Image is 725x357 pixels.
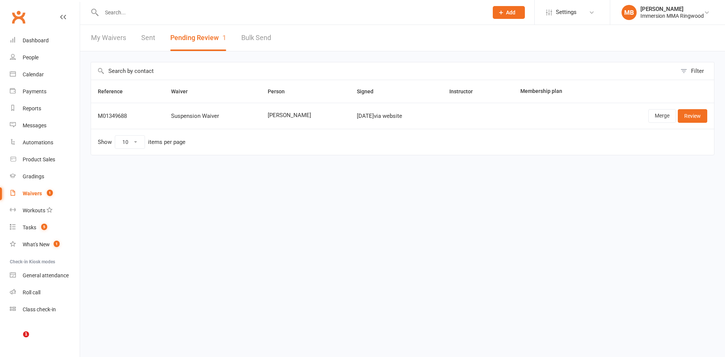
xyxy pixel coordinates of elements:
[10,83,80,100] a: Payments
[10,168,80,185] a: Gradings
[10,32,80,49] a: Dashboard
[98,113,157,119] div: M01349688
[10,219,80,236] a: Tasks 5
[678,109,707,123] a: Review
[54,241,60,247] span: 1
[268,88,293,94] span: Person
[640,6,704,12] div: [PERSON_NAME]
[23,241,50,247] div: What's New
[10,100,80,117] a: Reports
[41,224,47,230] span: 5
[170,25,226,51] button: Pending Review1
[47,190,53,196] span: 1
[98,87,131,96] button: Reference
[10,49,80,66] a: People
[171,87,196,96] button: Waiver
[10,236,80,253] a: What's New1
[98,135,185,149] div: Show
[171,88,196,94] span: Waiver
[357,113,435,119] div: [DATE] via website
[10,117,80,134] a: Messages
[91,25,126,51] a: My Waivers
[556,4,577,21] span: Settings
[222,34,226,42] span: 1
[10,267,80,284] a: General attendance kiosk mode
[10,134,80,151] a: Automations
[691,66,704,76] div: Filter
[677,62,714,80] button: Filter
[23,224,36,230] div: Tasks
[10,284,80,301] a: Roll call
[23,190,42,196] div: Waivers
[8,331,26,349] iframe: Intercom live chat
[23,54,39,60] div: People
[98,88,131,94] span: Reference
[10,202,80,219] a: Workouts
[23,306,56,312] div: Class check-in
[268,87,293,96] button: Person
[241,25,271,51] a: Bulk Send
[148,139,185,145] div: items per page
[449,88,481,94] span: Instructor
[23,173,44,179] div: Gradings
[171,113,254,119] div: Suspension Waiver
[141,25,155,51] a: Sent
[23,122,46,128] div: Messages
[23,289,40,295] div: Roll call
[99,7,483,18] input: Search...
[268,112,344,119] span: [PERSON_NAME]
[449,87,481,96] button: Instructor
[23,37,49,43] div: Dashboard
[640,12,704,19] div: Immersion MMA Ringwood
[357,87,382,96] button: Signed
[622,5,637,20] div: MB
[357,88,382,94] span: Signed
[10,301,80,318] a: Class kiosk mode
[23,71,44,77] div: Calendar
[91,62,677,80] input: Search by contact
[10,66,80,83] a: Calendar
[493,6,525,19] button: Add
[10,185,80,202] a: Waivers 1
[23,88,46,94] div: Payments
[23,156,55,162] div: Product Sales
[23,139,53,145] div: Automations
[23,331,29,337] span: 1
[23,272,69,278] div: General attendance
[506,9,515,15] span: Add
[9,8,28,26] a: Clubworx
[648,109,676,123] a: Merge
[23,207,45,213] div: Workouts
[23,105,41,111] div: Reports
[514,80,600,103] th: Membership plan
[10,151,80,168] a: Product Sales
